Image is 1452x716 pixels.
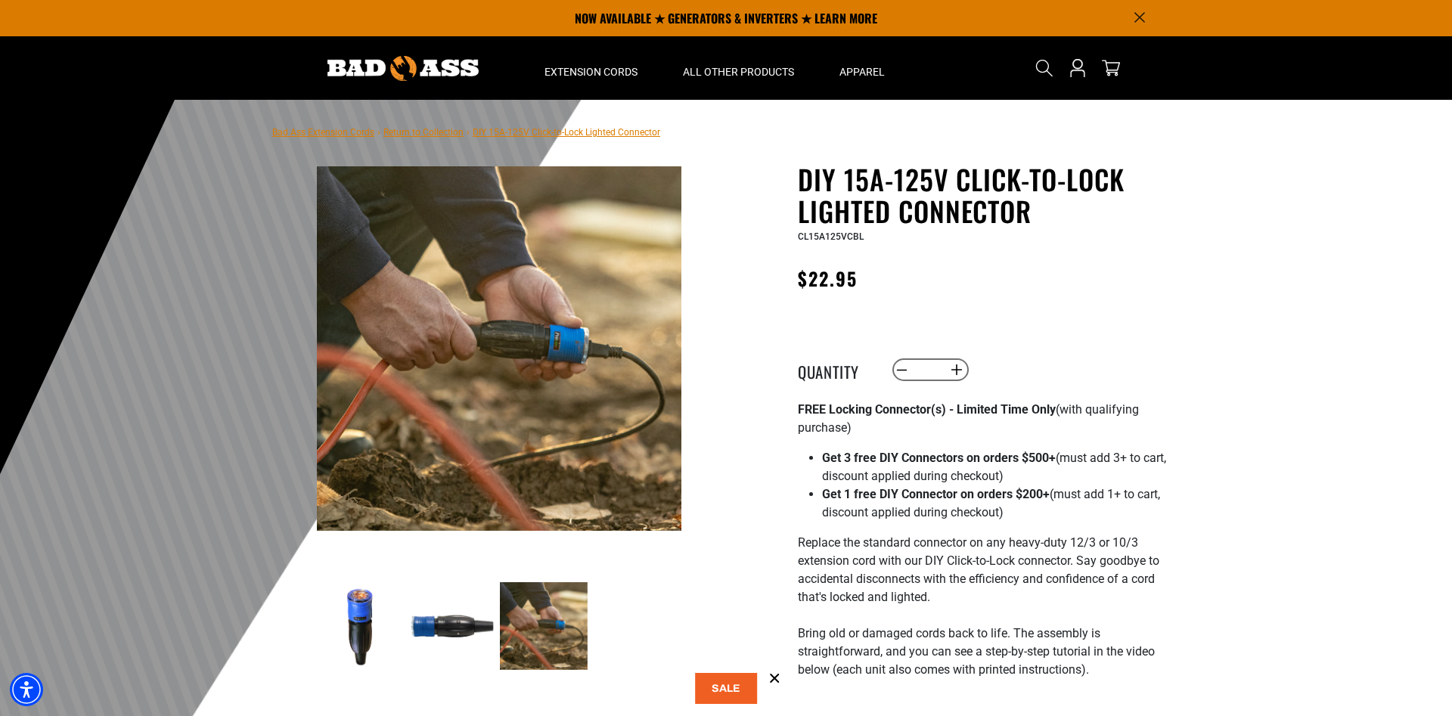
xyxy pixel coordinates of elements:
[798,360,873,380] label: Quantity
[327,56,479,81] img: Bad Ass Extension Cords
[377,127,380,138] span: ›
[473,127,660,138] span: DIY 15A-125V Click-to-Lock Lighted Connector
[839,65,885,79] span: Apparel
[798,265,858,292] span: $22.95
[822,487,1050,501] strong: Get 1 free DIY Connector on orders $200+
[10,673,43,706] div: Accessibility Menu
[683,65,794,79] span: All Other Products
[798,402,1056,417] strong: FREE Locking Connector(s) - Limited Time Only
[272,122,660,141] nav: breadcrumbs
[467,127,470,138] span: ›
[798,231,864,242] span: CL15A125VCBL
[660,36,817,100] summary: All Other Products
[798,163,1168,227] h1: DIY 15A-125V Click-to-Lock Lighted Connector
[1066,36,1090,100] a: Open this option
[822,451,1166,483] span: (must add 3+ to cart, discount applied during checkout)
[383,127,464,138] a: Return to Collection
[1032,56,1056,80] summary: Search
[272,127,374,138] a: Bad Ass Extension Cords
[544,65,638,79] span: Extension Cords
[822,451,1056,465] strong: Get 3 free DIY Connectors on orders $500+
[522,36,660,100] summary: Extension Cords
[798,402,1139,435] span: (with qualifying purchase)
[817,36,907,100] summary: Apparel
[1099,59,1123,77] a: cart
[822,487,1160,519] span: (must add 1+ to cart, discount applied during checkout)
[798,534,1168,697] p: Replace the standard connector on any heavy-duty 12/3 or 10/3 extension cord with our DIY Click-t...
